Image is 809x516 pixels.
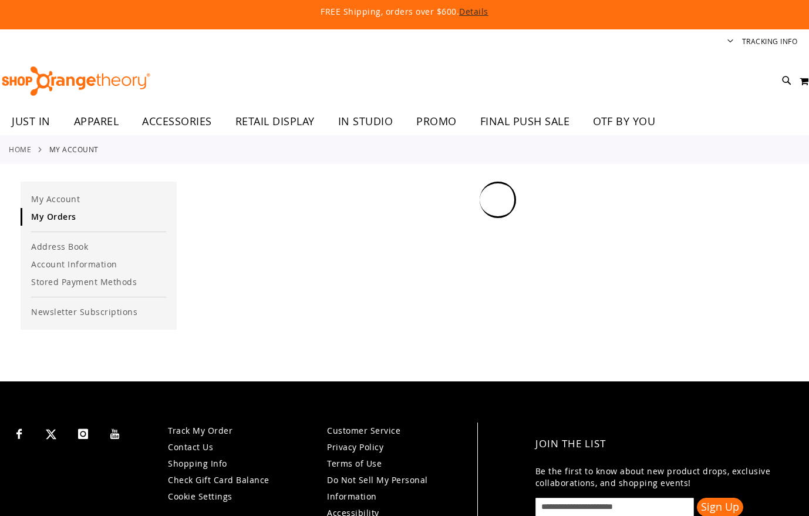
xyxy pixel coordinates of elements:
span: IN STUDIO [338,108,393,135]
a: Visit our Youtube page [105,423,126,443]
strong: My Account [49,144,99,155]
h4: Join the List [535,428,787,460]
a: My Account [21,190,177,208]
span: RETAIL DISPLAY [235,108,315,135]
p: FREE Shipping, orders over $600. [52,6,757,18]
a: IN STUDIO [326,108,405,135]
a: Details [459,6,488,17]
a: PROMO [404,108,468,135]
a: Contact Us [168,441,213,453]
a: Visit our X page [41,423,62,443]
a: Account Information [21,256,177,273]
button: Account menu [727,36,733,48]
a: RETAIL DISPLAY [224,108,326,135]
a: Privacy Policy [327,441,383,453]
a: FINAL PUSH SALE [468,108,582,135]
a: OTF BY YOU [581,108,667,135]
a: Customer Service [327,425,400,436]
p: Be the first to know about new product drops, exclusive collaborations, and shopping events! [535,465,787,489]
a: Terms of Use [327,458,382,469]
img: Twitter [46,429,56,440]
a: Cookie Settings [168,491,232,502]
a: Newsletter Subscriptions [21,303,177,321]
a: Address Book [21,238,177,256]
span: OTF BY YOU [593,108,655,135]
a: My Orders [21,208,177,226]
a: Tracking Info [742,36,798,46]
span: JUST IN [12,108,50,135]
span: Sign Up [701,500,739,514]
span: ACCESSORIES [142,108,212,135]
a: Stored Payment Methods [21,273,177,291]
a: APPAREL [62,108,131,135]
span: FINAL PUSH SALE [480,108,570,135]
a: Do Not Sell My Personal Information [327,474,428,502]
a: Visit our Facebook page [9,423,29,443]
a: Shopping Info [168,458,227,469]
span: APPAREL [74,108,119,135]
a: Check Gift Card Balance [168,474,269,485]
a: Track My Order [168,425,232,436]
a: Visit our Instagram page [73,423,93,443]
a: ACCESSORIES [130,108,224,135]
a: Home [9,144,31,155]
span: PROMO [416,108,457,135]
